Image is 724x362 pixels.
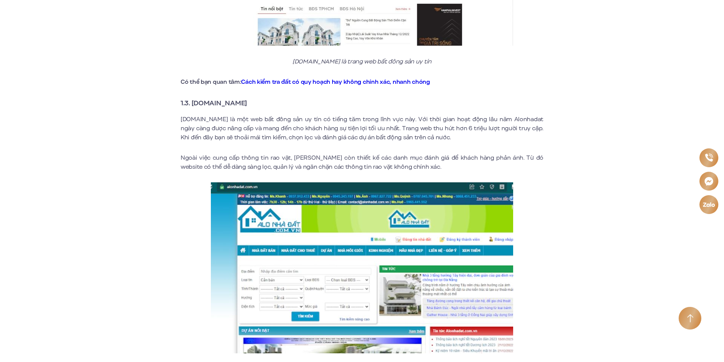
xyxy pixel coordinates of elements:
strong: 1.3. [DOMAIN_NAME] [181,98,247,108]
p: [DOMAIN_NAME] là một web bất đông sản uy tín có tiếng tăm trong lĩnh vực này. Với thời gian hoạt ... [181,115,543,142]
img: Messenger icon [704,177,713,186]
p: Ngoài việc cung cấp thông tin rao vặt, [PERSON_NAME] còn thiết kế các danh mục đánh giá để khách ... [181,153,543,171]
img: Phone icon [705,154,713,162]
strong: Có thể bạn quan tâm: [181,78,430,86]
img: Arrow icon [687,314,693,323]
img: Alonhadat.com.vn là một web bất đông sản uy tín [211,182,513,353]
a: Cách kiểm tra đất có quy hoạch hay không chính xác, nhanh chóng [241,78,430,86]
img: Zalo icon [702,202,715,207]
em: [DOMAIN_NAME] là trang web bất đông sản uy tín [292,57,432,66]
